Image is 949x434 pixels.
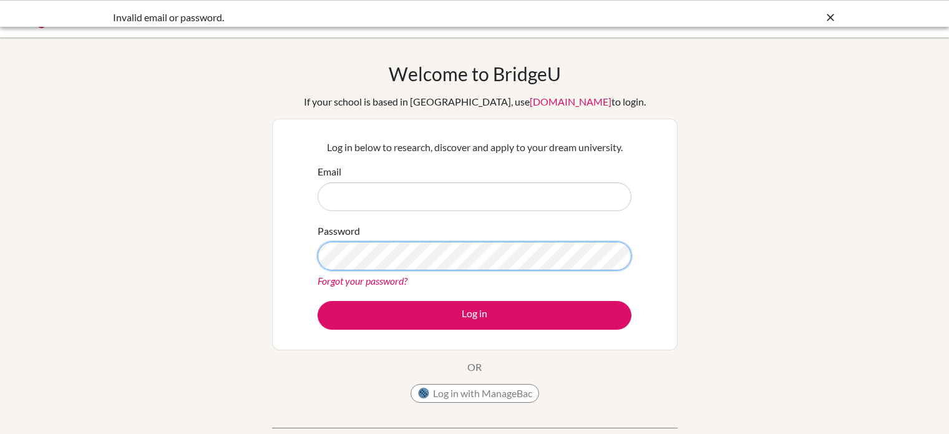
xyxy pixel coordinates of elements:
[318,275,407,287] a: Forgot your password?
[411,384,539,403] button: Log in with ManageBac
[304,94,646,109] div: If your school is based in [GEOGRAPHIC_DATA], use to login.
[389,62,561,85] h1: Welcome to BridgeU
[530,96,611,107] a: [DOMAIN_NAME]
[467,360,482,375] p: OR
[318,224,360,239] label: Password
[318,140,631,155] p: Log in below to research, discover and apply to your dream university.
[318,301,631,330] button: Log in
[113,10,650,25] div: Invalid email or password.
[318,164,341,179] label: Email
